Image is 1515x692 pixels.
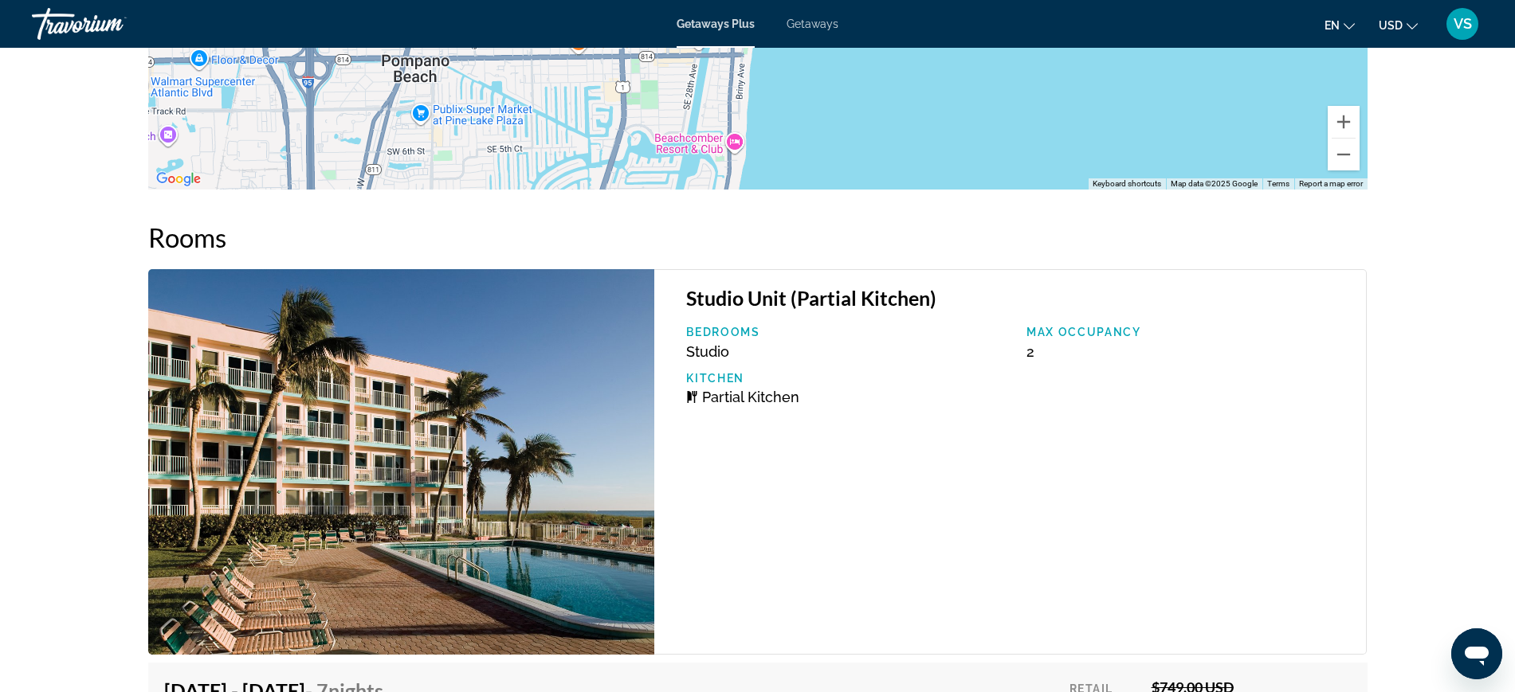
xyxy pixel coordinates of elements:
img: 2890E01X.jpg [148,269,655,655]
span: Studio [686,343,729,360]
h2: Rooms [148,221,1368,253]
p: Kitchen [686,372,1011,385]
iframe: Button to launch messaging window [1451,628,1502,679]
span: 2 [1026,343,1034,360]
span: Partial Kitchen [702,389,799,405]
a: Travorium [32,3,191,45]
a: Getaways Plus [677,18,755,30]
span: en [1325,19,1340,32]
button: Change currency [1379,14,1418,37]
button: Keyboard shortcuts [1093,178,1161,190]
button: User Menu [1442,7,1483,41]
span: VS [1454,16,1472,32]
img: Google [152,169,205,190]
button: Change language [1325,14,1355,37]
a: Open this area in Google Maps (opens a new window) [152,169,205,190]
button: Zoom in [1328,106,1360,138]
span: Map data ©2025 Google [1171,179,1258,188]
span: USD [1379,19,1403,32]
p: Bedrooms [686,326,1011,338]
button: Zoom out [1328,139,1360,170]
a: Getaways [787,18,838,30]
a: Terms (opens in new tab) [1267,179,1289,188]
a: Report a map error [1299,179,1363,188]
h3: Studio Unit (Partial Kitchen) [686,286,1350,310]
p: Max Occupancy [1026,326,1351,338]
